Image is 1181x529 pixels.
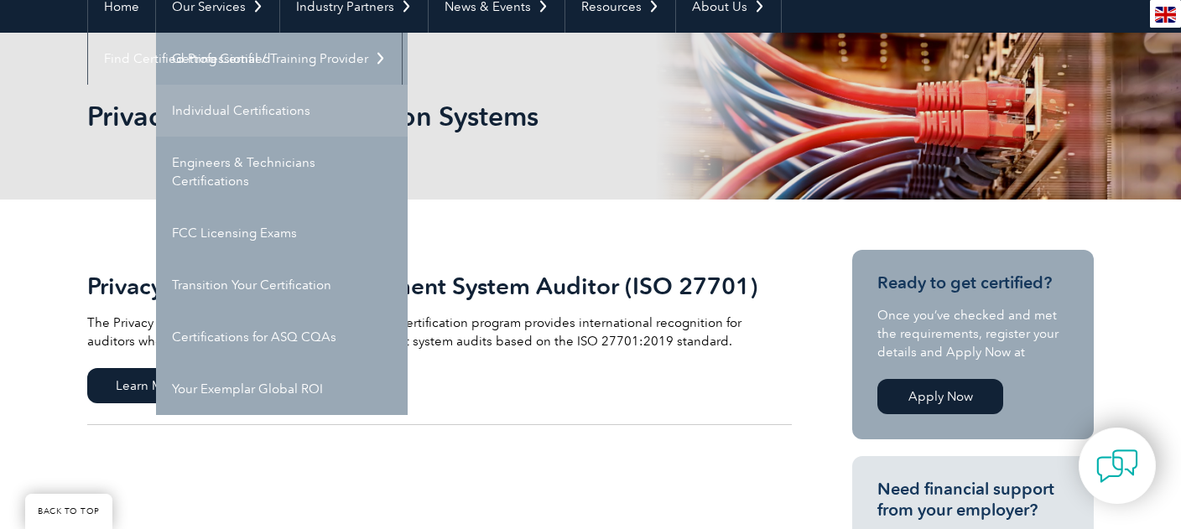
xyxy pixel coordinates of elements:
a: Find Certified Professional / Training Provider [88,33,402,85]
a: Your Exemplar Global ROI [156,363,408,415]
h3: Need financial support from your employer? [877,479,1069,521]
p: The Privacy Information Management System Auditor certification program provides international re... [87,314,792,350]
img: contact-chat.png [1096,445,1138,487]
p: Once you’ve checked and met the requirements, register your details and Apply Now at [877,306,1069,361]
h2: Privacy Information Management System Auditor (ISO 27701) [87,272,792,299]
a: FCC Licensing Exams [156,207,408,259]
a: Individual Certifications [156,85,408,137]
img: en [1155,7,1176,23]
a: Transition Your Certification [156,259,408,311]
a: Privacy Information Management System Auditor (ISO 27701) The Privacy Information Management Syst... [87,250,792,425]
h3: Ready to get certified? [877,272,1069,293]
a: Certifications for ASQ CQAs [156,311,408,363]
a: Engineers & Technicians Certifications [156,137,408,207]
h1: Privacy and Data Protection Systems [87,100,731,132]
a: BACK TO TOP [25,494,112,529]
span: Learn More [87,368,211,403]
a: Apply Now [877,379,1003,414]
